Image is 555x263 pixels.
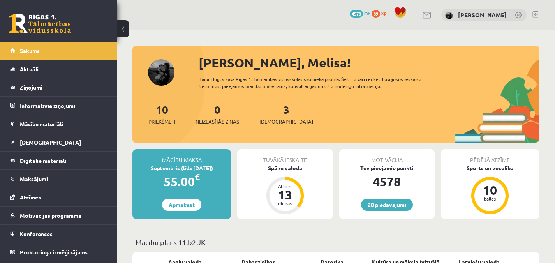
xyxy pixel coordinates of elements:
span: € [195,171,200,183]
a: Atzīmes [10,188,107,206]
a: Sports un veselība 10 balles [441,164,539,215]
a: 0Neizlasītās ziņas [196,102,239,125]
div: 55.00 [132,172,231,191]
span: Neizlasītās ziņas [196,118,239,125]
legend: Maksājumi [20,170,107,188]
div: Atlicis [273,184,297,189]
a: Mācību materiāli [10,115,107,133]
legend: Informatīvie ziņojumi [20,97,107,115]
div: Laipni lūgts savā Rīgas 1. Tālmācības vidusskolas skolnieka profilā. Šeit Tu vari redzēt tuvojošo... [199,76,444,90]
a: Proktoringa izmēģinājums [10,243,107,261]
span: Mācību materiāli [20,120,63,127]
a: Aktuāli [10,60,107,78]
span: Proktoringa izmēģinājums [20,249,88,256]
legend: Ziņojumi [20,78,107,96]
a: Spāņu valoda Atlicis 13 dienas [237,164,333,215]
span: mP [364,10,370,16]
div: 4578 [339,172,435,191]
div: Sports un veselība [441,164,539,172]
div: Pēdējā atzīme [441,149,539,164]
span: Digitālie materiāli [20,157,66,164]
span: 4578 [350,10,363,18]
a: 4578 mP [350,10,370,16]
div: Spāņu valoda [237,164,333,172]
span: Konferences [20,230,53,237]
div: Tuvākā ieskaite [237,149,333,164]
div: Motivācija [339,149,435,164]
span: Sākums [20,47,40,54]
span: Atzīmes [20,194,41,201]
a: 10Priekšmeti [148,102,175,125]
span: 89 [372,10,380,18]
span: [DEMOGRAPHIC_DATA] [20,139,81,146]
a: 20 piedāvājumi [361,199,413,211]
div: Mācību maksa [132,149,231,164]
a: Apmaksāt [162,199,201,211]
a: Sākums [10,42,107,60]
span: Aktuāli [20,65,39,72]
span: xp [381,10,386,16]
img: Melisa Lūse [445,12,453,19]
a: Rīgas 1. Tālmācības vidusskola [9,14,71,33]
a: Konferences [10,225,107,243]
span: Priekšmeti [148,118,175,125]
a: 89 xp [372,10,390,16]
a: Maksājumi [10,170,107,188]
a: Motivācijas programma [10,207,107,224]
a: [DEMOGRAPHIC_DATA] [10,133,107,151]
div: [PERSON_NAME], Melisa! [199,53,539,72]
div: Tev pieejamie punkti [339,164,435,172]
span: Motivācijas programma [20,212,81,219]
a: Digitālie materiāli [10,152,107,169]
p: Mācību plāns 11.b2 JK [136,237,536,247]
div: 13 [273,189,297,201]
div: Septembris (līdz [DATE]) [132,164,231,172]
a: Ziņojumi [10,78,107,96]
div: dienas [273,201,297,206]
div: 10 [478,184,502,196]
span: [DEMOGRAPHIC_DATA] [259,118,313,125]
a: Informatīvie ziņojumi [10,97,107,115]
a: [PERSON_NAME] [458,11,507,19]
div: balles [478,196,502,201]
a: 3[DEMOGRAPHIC_DATA] [259,102,313,125]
